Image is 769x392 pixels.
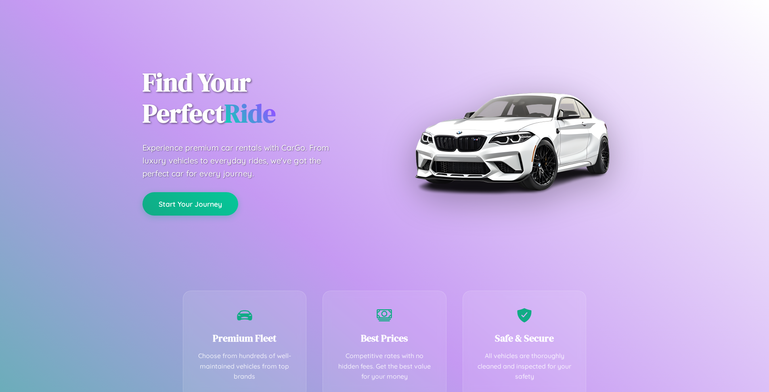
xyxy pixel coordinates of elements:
img: Premium BMW car rental vehicle [411,40,613,242]
p: Competitive rates with no hidden fees. Get the best value for your money [335,351,434,382]
h3: Best Prices [335,331,434,345]
p: Choose from hundreds of well-maintained vehicles from top brands [195,351,294,382]
button: Start Your Journey [142,192,238,216]
h1: Find Your Perfect [142,67,373,129]
p: All vehicles are thoroughly cleaned and inspected for your safety [475,351,574,382]
h3: Premium Fleet [195,331,294,345]
span: Ride [224,96,276,131]
p: Experience premium car rentals with CarGo. From luxury vehicles to everyday rides, we've got the ... [142,141,344,180]
h3: Safe & Secure [475,331,574,345]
